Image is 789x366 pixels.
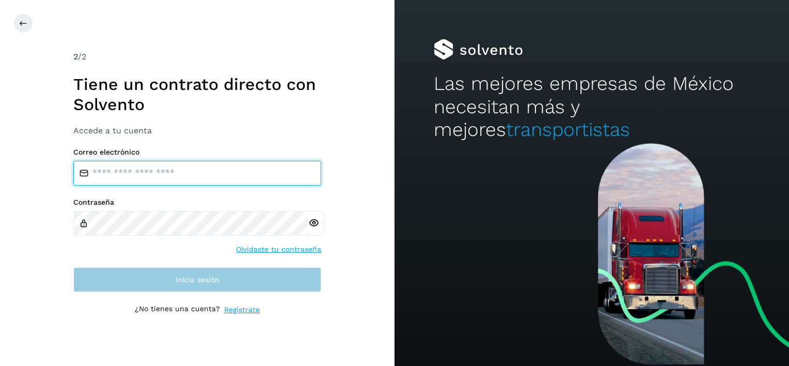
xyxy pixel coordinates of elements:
label: Correo electrónico [73,148,321,157]
label: Contraseña [73,198,321,207]
span: 2 [73,52,78,62]
p: ¿No tienes una cuenta? [135,304,220,315]
h1: Tiene un contrato directo con Solvento [73,74,321,114]
a: Regístrate [224,304,260,315]
h3: Accede a tu cuenta [73,126,321,135]
a: Olvidaste tu contraseña [236,244,321,255]
span: Inicia sesión [176,276,219,283]
h2: Las mejores empresas de México necesitan más y mejores [434,72,749,141]
button: Inicia sesión [73,267,321,292]
span: transportistas [506,118,630,141]
div: /2 [73,51,321,63]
